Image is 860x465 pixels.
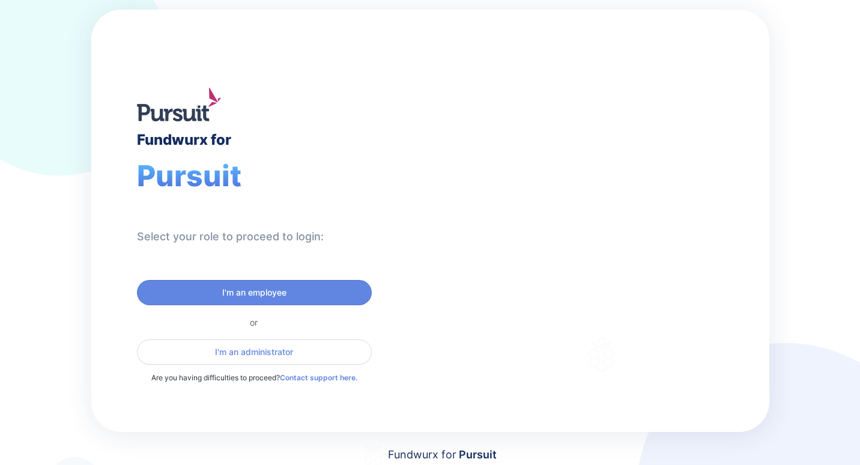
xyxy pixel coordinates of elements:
[137,229,324,244] div: Select your role to proceed to login:
[137,88,221,121] img: logo.jpg
[137,280,372,305] button: I'm an employee
[137,339,372,365] button: I'm an administrator
[498,169,593,180] div: Welcome to
[498,239,704,272] div: Thank you for choosing Fundwurx as your partner in driving positive social impact!
[137,317,372,327] div: or
[456,448,497,461] span: Pursuit
[388,446,497,463] div: Fundwurx for
[498,185,637,214] div: Fundwurx
[137,131,231,148] div: Fundwurx for
[137,372,372,384] p: Are you having difficulties to proceed?
[280,373,357,382] a: Contact support here.
[222,287,286,299] span: I'm an employee
[215,346,293,358] span: I'm an administrator
[137,158,241,193] span: Pursuit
